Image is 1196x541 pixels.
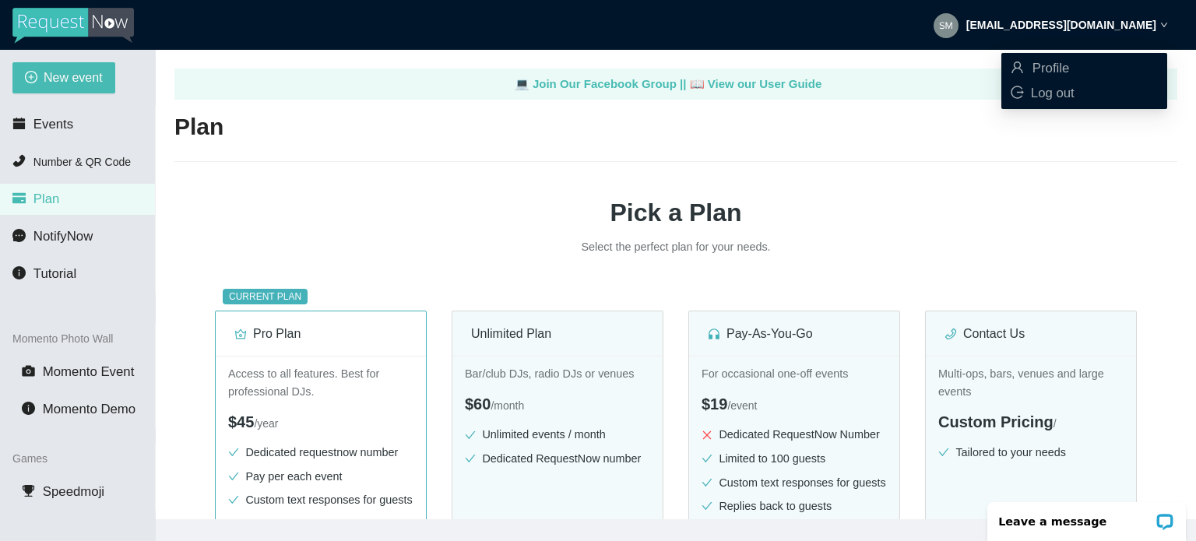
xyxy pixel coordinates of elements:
span: crown [234,328,247,340]
li: Replies back to guests [702,497,887,515]
span: Momento Demo [43,402,135,416]
li: Tailored to your needs [938,444,1124,462]
li: Tip Links [228,515,413,533]
img: 674e29dd9d1e2afee736672f917a4cca [934,13,959,38]
span: Tutorial [33,266,76,281]
span: phone [12,154,26,167]
span: $60 [465,395,491,413]
strong: [EMAIL_ADDRESS][DOMAIN_NAME] [966,19,1156,31]
li: Dedicated RequestNow Number [702,426,887,444]
span: check [938,447,949,458]
span: credit-card [12,191,26,205]
span: check [228,447,239,458]
span: Momento Event [43,364,135,379]
span: message [12,229,26,242]
span: phone [944,328,957,340]
span: check [702,453,712,464]
span: check [228,471,239,482]
span: $19 [702,395,727,413]
li: Custom text responses for guests [228,491,413,509]
li: Custom text responses for guests [702,474,887,492]
span: $45 [228,413,254,430]
span: Events [33,117,73,132]
span: / year [254,417,278,430]
span: NotifyNow [33,229,93,244]
h1: Pick a Plan [174,193,1177,232]
span: plus-circle [25,71,37,86]
span: calendar [12,117,26,130]
span: info-circle [22,402,35,415]
div: Unlimited Plan [471,324,644,343]
span: Profile [1032,61,1070,76]
span: trophy [22,484,35,497]
span: customer-service [708,328,720,340]
p: Select the perfect plan for your needs. [442,238,909,256]
span: check [228,518,239,529]
span: down [1160,21,1168,29]
img: RequestNow [12,8,134,44]
li: Limited to 100 guests [702,450,887,468]
li: Pay per each event [228,468,413,486]
span: / event [727,399,757,412]
span: check [465,430,476,441]
span: Plan [33,191,60,206]
span: user [1011,61,1024,74]
span: camera [22,364,35,378]
span: check [702,501,712,511]
li: Dedicated RequestNow number [465,450,650,468]
span: laptop [515,77,529,90]
span: Custom Pricing [938,413,1054,430]
span: / month [491,399,524,412]
p: For occasional one-off events [702,365,887,383]
span: / [1054,417,1057,430]
span: check [702,477,712,488]
span: info-circle [12,266,26,279]
div: Contact Us [944,324,1117,343]
sup: CURRENT PLAN [223,289,308,304]
a: laptop Join Our Facebook Group || [515,77,690,90]
span: New event [44,68,103,87]
li: Dedicated requestnow number [228,444,413,462]
span: Log out [1031,86,1075,100]
button: plus-circleNew event [12,62,115,93]
li: Unlimited events / month [465,426,650,444]
span: Number & QR Code [33,156,131,168]
p: Multi-ops, bars, venues and large events [938,365,1124,400]
h2: Plan [174,111,1177,143]
span: Speedmoji [43,484,104,499]
p: Bar/club DJs, radio DJs or venues [465,365,650,383]
p: Access to all features. Best for professional DJs. [228,365,413,400]
iframe: LiveChat chat widget [977,492,1196,541]
div: Pro Plan [234,324,407,343]
div: Pay-As-You-Go [708,324,881,343]
span: check [228,494,239,505]
a: laptop View our User Guide [690,77,822,90]
span: logout [1011,86,1024,99]
span: check [465,453,476,464]
span: laptop [690,77,705,90]
span: close [702,430,712,441]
